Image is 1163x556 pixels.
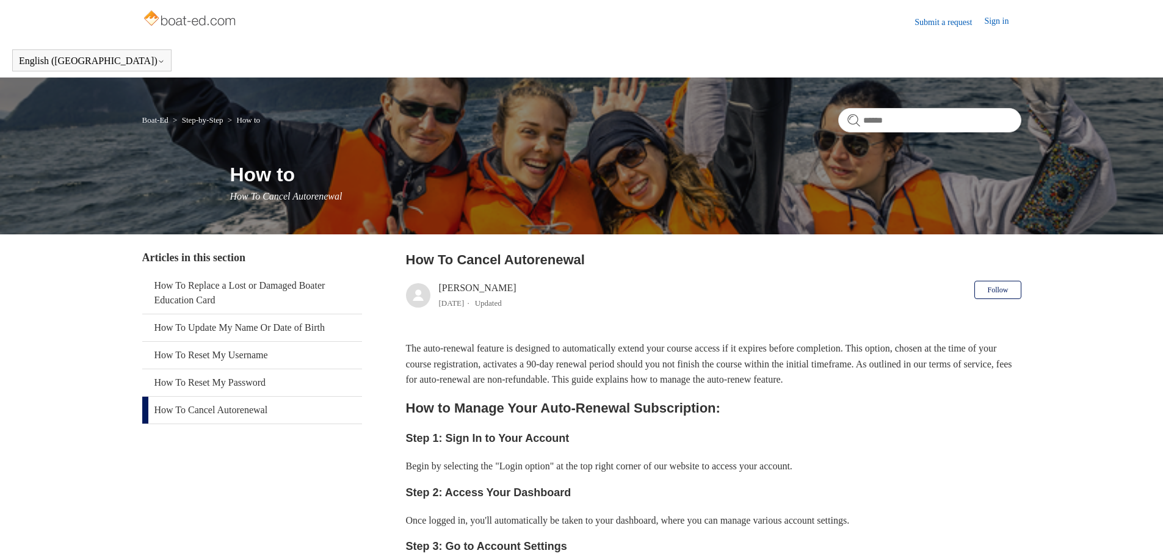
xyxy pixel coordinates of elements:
[19,56,165,67] button: English ([GEOGRAPHIC_DATA])
[406,458,1021,474] p: Begin by selecting the "Login option" at the top right corner of our website to access your account.
[142,314,362,341] a: How To Update My Name Or Date of Birth
[236,115,260,125] a: How to
[142,272,362,314] a: How To Replace a Lost or Damaged Boater Education Card
[230,160,1021,189] h1: How to
[406,538,1021,555] h3: Step 3: Go to Account Settings
[915,16,984,29] a: Submit a request
[170,115,225,125] li: Step-by-Step
[142,369,362,396] a: How To Reset My Password
[406,430,1021,447] h3: Step 1: Sign In to Your Account
[838,108,1021,132] input: Search
[142,397,362,424] a: How To Cancel Autorenewal
[406,484,1021,502] h3: Step 2: Access Your Dashboard
[142,7,239,32] img: Boat-Ed Help Center home page
[406,513,1021,529] p: Once logged in, you'll automatically be taken to your dashboard, where you can manage various acc...
[984,15,1021,29] a: Sign in
[406,397,1021,419] h2: How to Manage Your Auto-Renewal Subscription:
[225,115,260,125] li: How to
[142,251,245,264] span: Articles in this section
[406,341,1021,388] p: The auto-renewal feature is designed to automatically extend your course access if it expires bef...
[439,298,465,308] time: 03/15/2024, 10:52
[230,191,342,201] span: How To Cancel Autorenewal
[974,281,1021,299] button: Follow Article
[142,115,168,125] a: Boat-Ed
[142,342,362,369] a: How To Reset My Username
[182,115,223,125] a: Step-by-Step
[439,281,516,310] div: [PERSON_NAME]
[475,298,502,308] li: Updated
[142,115,171,125] li: Boat-Ed
[406,250,1021,270] h2: How To Cancel Autorenewal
